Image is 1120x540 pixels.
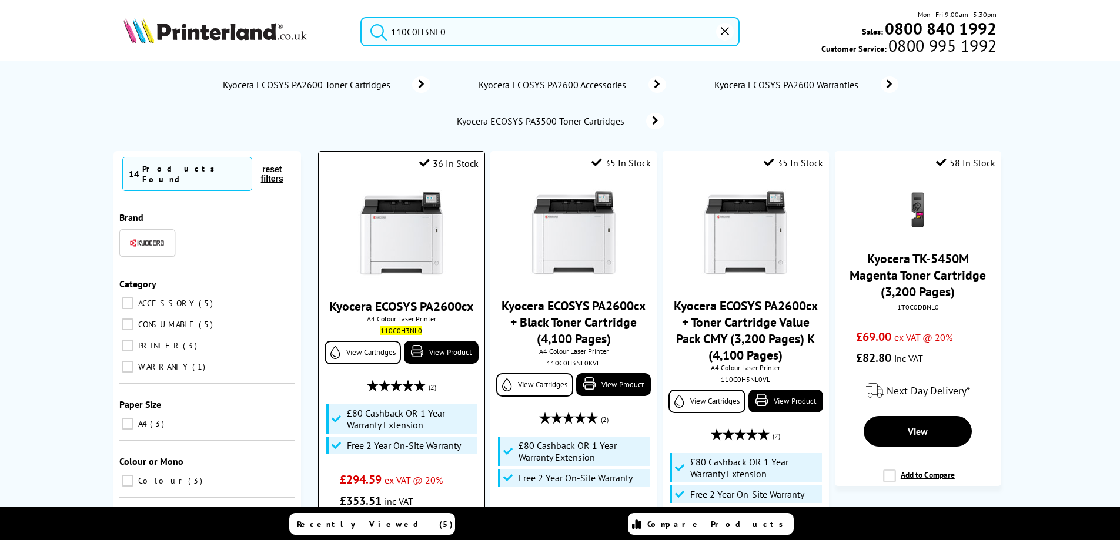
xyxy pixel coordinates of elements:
[856,329,891,344] span: £69.00
[748,390,823,412] a: View Product
[502,297,646,347] a: Kyocera ECOSYS PA2600cx + Black Toner Cartridge (4,100 Pages)
[499,358,648,367] div: 110C0H3NL0KVL
[530,189,618,277] img: kyocera-pa2600cx-front-main-small.jpg
[380,326,422,335] mark: 110C0H3NL0
[183,340,200,351] span: 3
[135,340,182,351] span: PRINTER
[429,376,436,398] span: (2)
[456,115,628,127] span: Kyocera ECOSYS PA3500 Toner Cartridges
[119,398,161,410] span: Paper Size
[856,350,891,365] span: £82.80
[123,18,346,46] a: Printerland Logo
[199,319,216,330] span: 5
[883,23,997,34] a: 0800 840 1992
[340,493,382,508] span: £353.51
[496,373,573,397] a: View Cartridges
[690,456,818,479] span: £80 Cashback OR 1 Year Warranty Extension
[887,40,997,51] span: 0800 995 1992
[222,79,394,90] span: Kyocera ECOSYS PA2600 Toner Cartridges
[199,298,216,308] span: 5
[894,353,923,364] span: inc VAT
[601,408,609,431] span: (2)
[404,341,478,364] a: View Product
[122,361,133,373] input: WARRANTY 1
[129,168,139,180] span: 14
[347,440,461,451] span: Free 2 Year On-Site Warranty
[908,425,928,437] span: View
[340,472,382,487] span: £294.59
[252,164,292,184] button: reset filters
[135,298,198,308] span: ACCESSORY
[329,298,473,314] a: Kyocera ECOSYS PA2600cx
[122,475,133,487] input: Colour 3
[456,113,664,129] a: Kyocera ECOSYS PA3500 Toner Cartridges
[887,384,970,397] span: Next Day Delivery*
[419,157,479,169] div: 36 In Stock
[135,418,149,429] span: A4
[556,507,614,518] span: ex VAT @ 20%
[591,157,651,169] div: 35 In Stock
[129,239,165,247] img: Kyocera
[385,474,443,486] span: ex VAT @ 20%
[773,425,780,447] span: (2)
[222,76,430,93] a: Kyocera ECOSYS PA2600 Toner Cartridges
[150,418,167,429] span: 3
[511,504,553,519] span: £329.20
[122,297,133,309] input: ACCESSORY 5
[864,416,972,447] a: View
[188,475,205,486] span: 3
[347,407,474,431] span: £80 Cashback OR 1 Year Warranty Extension
[701,189,790,277] img: kyocera-pa2600cx-front-main-small.jpg
[690,488,804,500] span: Free 2 Year On-Site Warranty
[674,297,818,363] a: Kyocera ECOSYS PA2600cx + Toner Cartridge Value Pack CMY (3,200 Pages) K (4,100 Pages)
[883,469,955,492] label: Add to Compare
[936,157,995,169] div: 58 In Stock
[135,361,191,372] span: WARRANTY
[628,513,794,535] a: Compare Products
[647,519,790,529] span: Compare Products
[357,190,446,278] img: kyocera-pa2600cx-front-main-small.jpg
[821,40,997,54] span: Customer Service:
[713,76,898,93] a: Kyocera ECOSYS PA2600 Warranties
[668,390,745,413] a: View Cartridges
[519,440,647,463] span: £80 Cashback OR 1 Year Warranty Extension
[885,18,997,39] b: 0800 840 1992
[764,157,823,169] div: 35 In Stock
[119,278,156,290] span: Category
[841,374,995,407] div: modal_delivery
[135,475,187,486] span: Colour
[122,418,133,430] input: A4 3
[289,513,455,535] a: Recently Viewed (5)
[123,18,307,43] img: Printerland Logo
[477,79,631,90] span: Kyocera ECOSYS PA2600 Accessories
[122,318,133,330] input: CONSUMABLE 5
[385,495,413,507] span: inc VAT
[668,363,823,372] span: A4 Colour Laser Printer
[918,9,997,20] span: Mon - Fri 9:00am - 5:30pm
[713,79,863,90] span: Kyocera ECOSYS PA2600 Warranties
[477,76,666,93] a: Kyocera ECOSYS PA2600 Accessories
[119,212,143,223] span: Brand
[135,319,198,330] span: CONSUMABLE
[192,361,208,372] span: 1
[496,347,651,355] span: A4 Colour Laser Printer
[360,17,740,46] input: Search pr
[122,340,133,351] input: PRINTER 3
[844,303,992,311] div: 1T0C0DBNL0
[119,455,183,467] span: Colour or Mono
[576,373,651,396] a: View Product
[862,26,883,37] span: Sales:
[894,331,952,343] span: ex VAT @ 20%
[519,472,633,484] span: Free 2 Year On-Site Warranty
[325,314,478,323] span: A4 Colour Laser Printer
[897,189,938,230] img: kyocera-tk-5450m-magenta-small.png
[671,375,820,384] div: 110C0H3NL0VL
[142,163,246,185] div: Products Found
[325,341,401,364] a: View Cartridges
[297,519,453,529] span: Recently Viewed (5)
[850,250,986,300] a: Kyocera TK-5450M Magenta Toner Cartridge (3,200 Pages)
